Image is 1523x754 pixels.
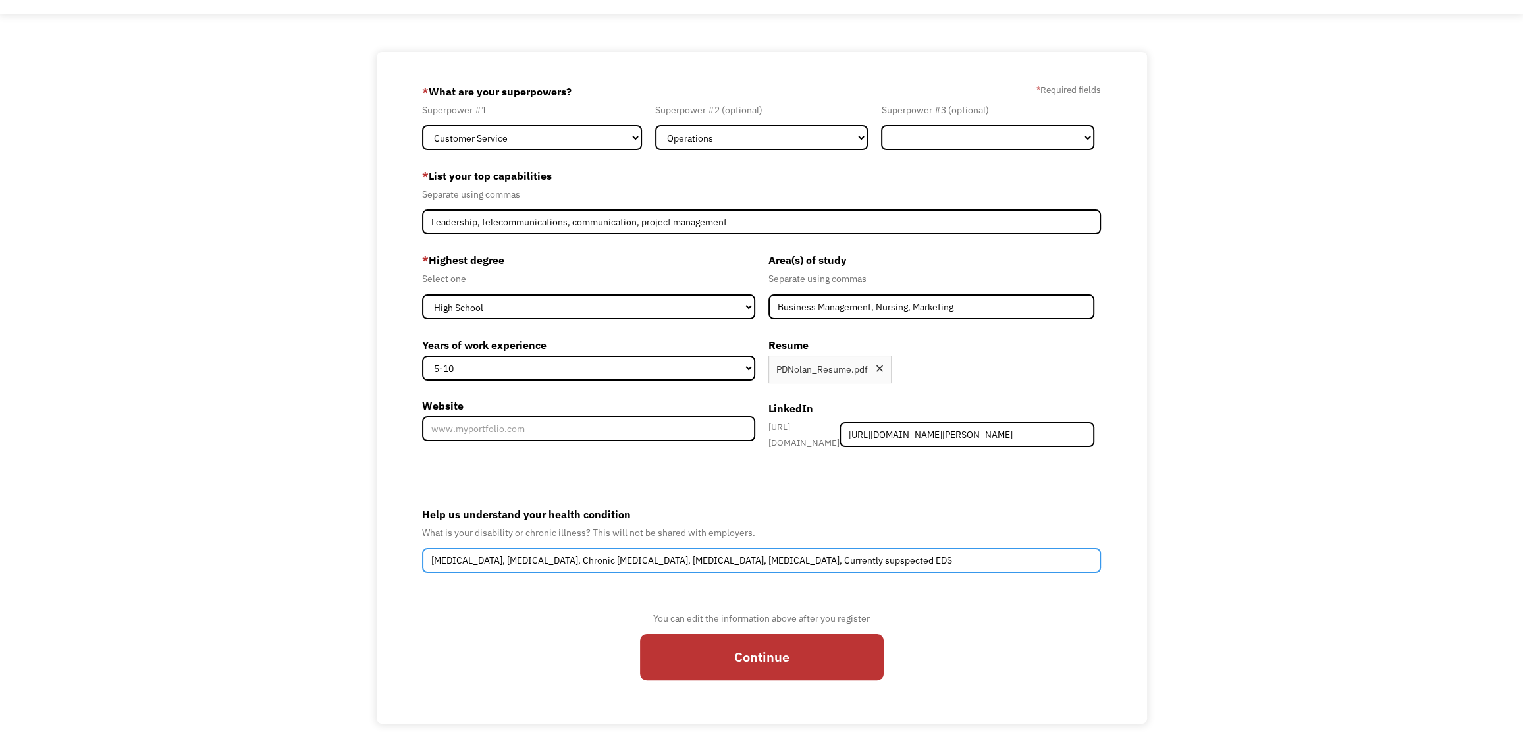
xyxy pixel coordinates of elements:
[768,419,840,450] div: [URL][DOMAIN_NAME]
[655,102,868,118] div: Superpower #2 (optional)
[768,250,1095,271] label: Area(s) of study
[768,398,1095,419] label: LinkedIn
[768,271,1095,286] div: Separate using commas
[422,81,1101,695] form: Member-Create-Step1
[422,81,572,102] label: What are your superpowers?
[776,362,868,377] div: PDNolan_Resume.pdf
[422,209,1101,234] input: Videography, photography, accounting
[422,525,1101,541] div: What is your disability or chronic illness? This will not be shared with employers.
[422,395,755,416] label: Website
[1036,82,1101,97] label: Required fields
[422,416,755,441] input: www.myportfolio.com
[768,335,1095,356] label: Resume
[422,504,1101,525] label: Help us understand your health condition
[640,610,884,626] div: You can edit the information above after you register
[874,364,885,377] div: Remove file
[881,102,1094,118] div: Superpower #3 (optional)
[422,335,755,356] label: Years of work experience
[422,186,1101,202] div: Separate using commas
[422,271,755,286] div: Select one
[422,102,642,118] div: Superpower #1
[768,294,1095,319] input: Anthropology, Education
[422,548,1101,573] input: Deafness, Depression, Diabetes
[640,634,884,680] input: Continue
[422,165,1101,186] label: List your top capabilities
[422,250,755,271] label: Highest degree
